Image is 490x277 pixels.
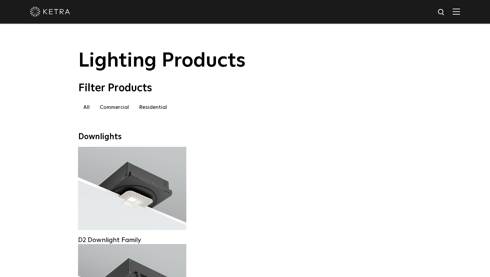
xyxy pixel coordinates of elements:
[78,82,412,95] div: Filter Products
[453,8,460,15] img: Hamburger%20Nav.svg
[78,236,186,244] div: D2 Downlight Family
[95,101,134,113] label: Commercial
[437,8,446,17] img: search icon
[30,7,70,17] img: ketra-logo-2019-white
[78,51,246,71] span: Lighting Products
[78,132,412,142] div: Downlights
[134,101,172,113] label: Residential
[78,101,95,113] label: All
[78,147,186,234] a: D2 Downlight Family Lumen Output:1200Colors:White / Black / Gloss Black / Silver / Bronze / Silve...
